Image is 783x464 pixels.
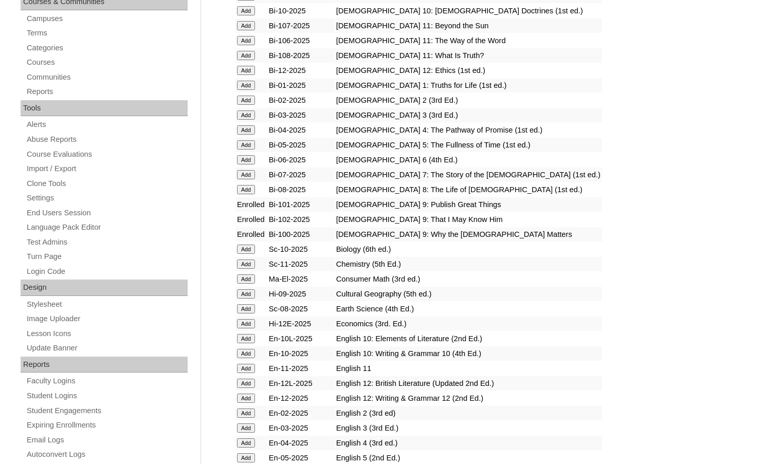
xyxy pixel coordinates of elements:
td: English 12: Writing & Grammar 12 (2nd Ed.) [335,391,602,405]
a: Abuse Reports [26,133,188,146]
a: Alerts [26,118,188,131]
a: Language Pack Editor [26,221,188,234]
td: Consumer Math (3rd ed.) [335,272,602,286]
div: Design [21,280,188,296]
a: End Users Session [26,207,188,219]
td: Bi-107-2025 [267,18,334,33]
td: [DEMOGRAPHIC_DATA] 10: [DEMOGRAPHIC_DATA] Doctrines (1st ed.) [335,4,602,18]
td: [DEMOGRAPHIC_DATA] 8: The Life of [DEMOGRAPHIC_DATA] (1st ed.) [335,182,602,197]
td: Bi-07-2025 [267,168,334,182]
td: Bi-04-2025 [267,123,334,137]
a: Image Uploader [26,312,188,325]
input: Add [237,438,255,448]
input: Add [237,409,255,418]
a: Turn Page [26,250,188,263]
td: Bi-106-2025 [267,33,334,48]
td: En-12L-2025 [267,376,334,391]
td: En-12-2025 [267,391,334,405]
a: Student Logins [26,389,188,402]
input: Add [237,155,255,164]
td: Bi-03-2025 [267,108,334,122]
td: Sc-10-2025 [267,242,334,256]
a: Campuses [26,12,188,25]
input: Add [237,21,255,30]
input: Add [237,125,255,135]
td: [DEMOGRAPHIC_DATA] 9: Why the [DEMOGRAPHIC_DATA] Matters [335,227,602,242]
td: English 11 [335,361,602,376]
input: Add [237,289,255,299]
a: Test Admins [26,236,188,249]
td: Bi-102-2025 [267,212,334,227]
td: Bi-100-2025 [267,227,334,242]
td: Sc-08-2025 [267,302,334,316]
input: Add [237,185,255,194]
input: Add [237,170,255,179]
td: English 10: Elements of Literature (2nd Ed.) [335,331,602,346]
td: En-11-2025 [267,361,334,376]
td: En-04-2025 [267,436,334,450]
input: Add [237,423,255,433]
td: Chemistry (5th Ed.) [335,257,602,271]
a: Course Evaluations [26,148,188,161]
a: Student Engagements [26,404,188,417]
td: [DEMOGRAPHIC_DATA] 11: Beyond the Sun [335,18,602,33]
a: Email Logs [26,434,188,447]
td: Bi-12-2025 [267,63,334,78]
input: Add [237,364,255,373]
input: Add [237,36,255,45]
a: Categories [26,42,188,54]
td: En-03-2025 [267,421,334,435]
td: Bi-10-2025 [267,4,334,18]
td: [DEMOGRAPHIC_DATA] 9: Publish Great Things [335,197,602,212]
a: Update Banner [26,342,188,355]
input: Add [237,140,255,150]
input: Add [237,81,255,90]
input: Add [237,110,255,120]
a: Settings [26,192,188,205]
td: Economics (3rd. Ed.) [335,317,602,331]
td: Bi-01-2025 [267,78,334,92]
input: Add [237,274,255,284]
td: [DEMOGRAPHIC_DATA] 6 (4th Ed.) [335,153,602,167]
td: [DEMOGRAPHIC_DATA] 12: Ethics (1st ed.) [335,63,602,78]
a: Expiring Enrollments [26,419,188,432]
a: Import / Export [26,162,188,175]
a: Clone Tools [26,177,188,190]
input: Add [237,245,255,254]
input: Add [237,259,255,269]
input: Add [237,394,255,403]
td: Bi-02-2025 [267,93,334,107]
td: [DEMOGRAPHIC_DATA] 5: The Fullness of Time (1st ed.) [335,138,602,152]
td: English 3 (3rd Ed.) [335,421,602,435]
td: [DEMOGRAPHIC_DATA] 9: That I May Know Him [335,212,602,227]
td: [DEMOGRAPHIC_DATA] 2 (3rd Ed.) [335,93,602,107]
a: Lesson Icons [26,327,188,340]
td: [DEMOGRAPHIC_DATA] 4: The Pathway of Promise (1st ed.) [335,123,602,137]
a: Communities [26,71,188,84]
td: English 12: British Literature (Updated 2nd Ed.) [335,376,602,391]
td: Bi-05-2025 [267,138,334,152]
td: [DEMOGRAPHIC_DATA] 1: Truths for Life (1st ed.) [335,78,602,92]
td: English 4 (3rd ed.) [335,436,602,450]
a: Terms [26,27,188,40]
a: Stylesheet [26,298,188,311]
td: Bi-101-2025 [267,197,334,212]
a: Courses [26,56,188,69]
td: Enrolled [235,212,267,227]
td: Enrolled [235,227,267,242]
input: Add [237,6,255,15]
input: Add [237,96,255,105]
td: Bi-08-2025 [267,182,334,197]
td: Bi-108-2025 [267,48,334,63]
input: Add [237,319,255,328]
td: [DEMOGRAPHIC_DATA] 11: The Way of the Word [335,33,602,48]
input: Add [237,453,255,462]
td: En-02-2025 [267,406,334,420]
td: Hi-09-2025 [267,287,334,301]
td: En-10-2025 [267,346,334,361]
td: Hi-12E-2025 [267,317,334,331]
input: Add [237,379,255,388]
input: Add [237,334,255,343]
td: Ma-El-2025 [267,272,334,286]
td: [DEMOGRAPHIC_DATA] 7: The Story of the [DEMOGRAPHIC_DATA] (1st ed.) [335,168,602,182]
